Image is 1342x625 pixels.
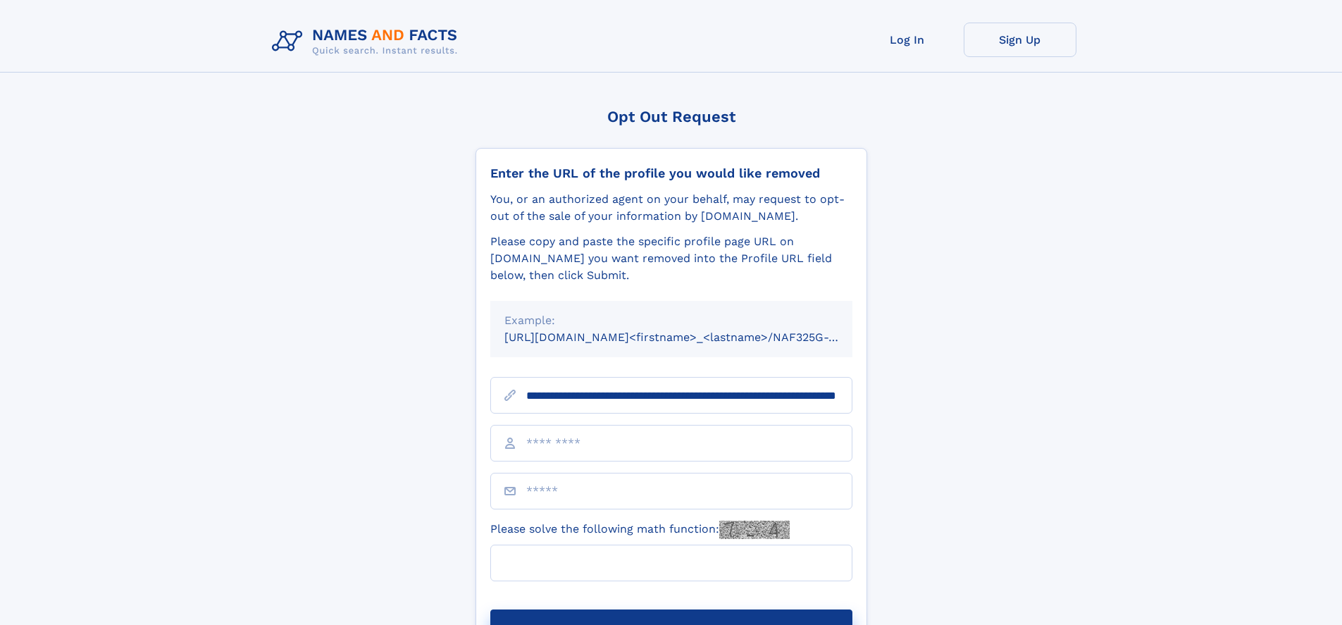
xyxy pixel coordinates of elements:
[490,521,790,539] label: Please solve the following math function:
[851,23,964,57] a: Log In
[490,233,852,284] div: Please copy and paste the specific profile page URL on [DOMAIN_NAME] you want removed into the Pr...
[266,23,469,61] img: Logo Names and Facts
[476,108,867,125] div: Opt Out Request
[490,191,852,225] div: You, or an authorized agent on your behalf, may request to opt-out of the sale of your informatio...
[504,312,838,329] div: Example:
[490,166,852,181] div: Enter the URL of the profile you would like removed
[504,330,879,344] small: [URL][DOMAIN_NAME]<firstname>_<lastname>/NAF325G-xxxxxxxx
[964,23,1076,57] a: Sign Up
